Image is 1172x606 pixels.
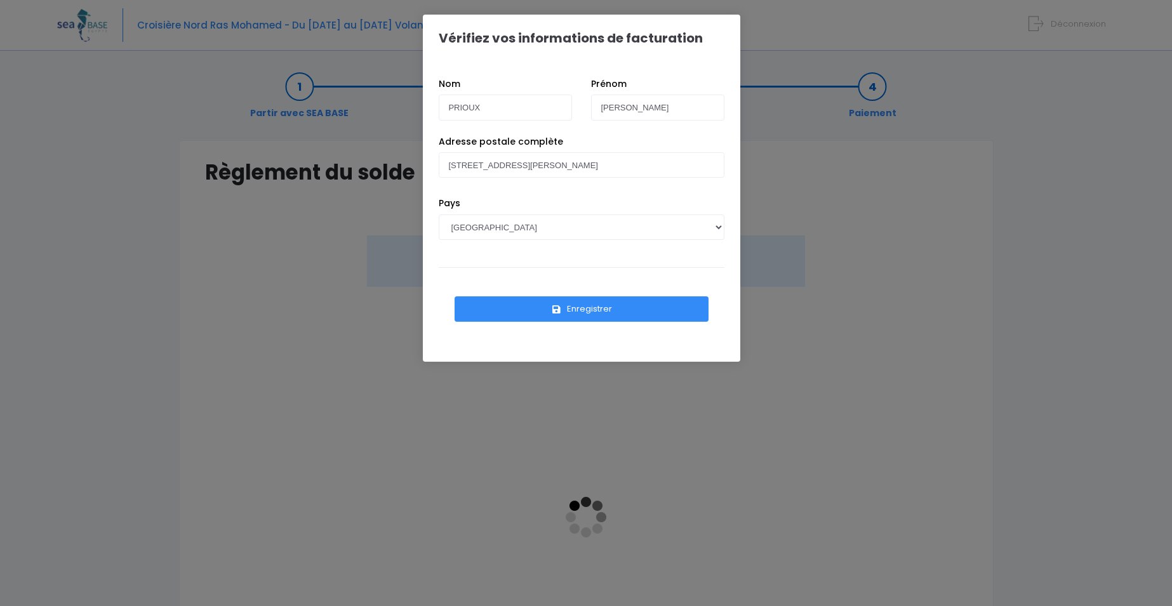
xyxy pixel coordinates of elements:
button: Enregistrer [455,296,709,322]
h1: Vérifiez vos informations de facturation [439,30,703,46]
label: Nom [439,77,460,91]
label: Adresse postale complète [439,135,563,148]
label: Prénom [591,77,627,91]
label: Pays [439,197,460,210]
